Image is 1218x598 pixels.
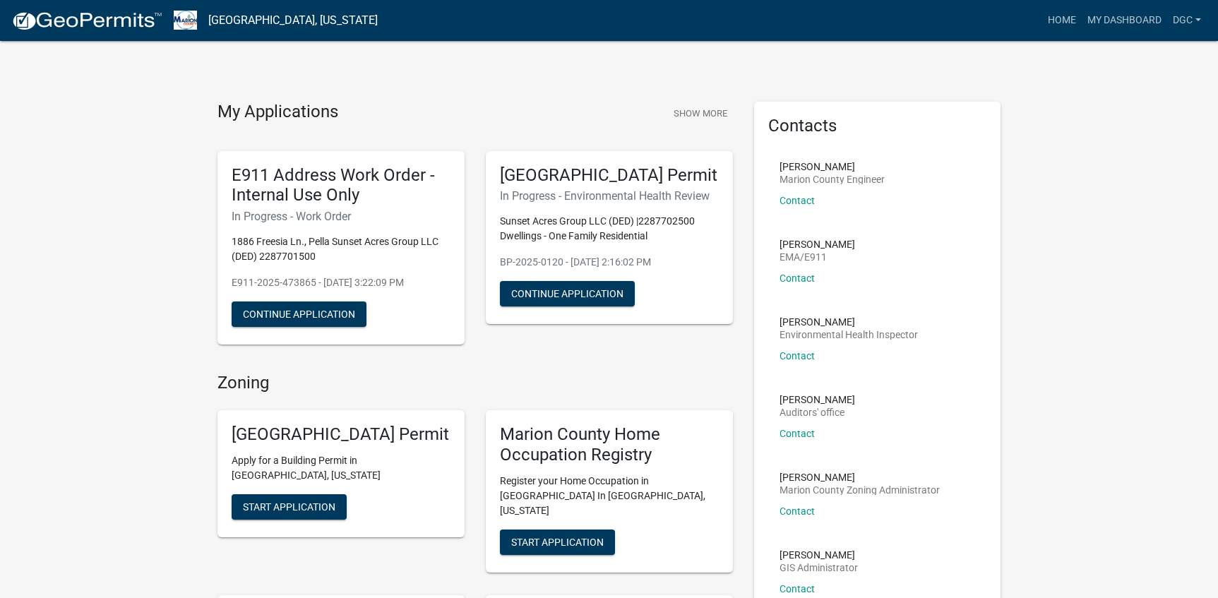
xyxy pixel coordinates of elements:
span: Start Application [511,536,604,547]
p: [PERSON_NAME] [780,317,918,327]
h4: My Applications [217,102,338,123]
a: Contact [780,350,815,361]
p: [PERSON_NAME] [780,162,885,172]
h5: [GEOGRAPHIC_DATA] Permit [500,165,719,186]
p: Environmental Health Inspector [780,330,918,340]
button: Start Application [500,530,615,555]
img: Marion County, Iowa [174,11,197,30]
a: DGC [1167,7,1207,34]
a: Contact [780,506,815,517]
p: [PERSON_NAME] [780,239,855,249]
p: [PERSON_NAME] [780,550,858,560]
p: GIS Administrator [780,563,858,573]
p: Marion County Zoning Administrator [780,485,940,495]
a: [GEOGRAPHIC_DATA], [US_STATE] [208,8,378,32]
a: Contact [780,428,815,439]
p: E911-2025-473865 - [DATE] 3:22:09 PM [232,275,450,290]
p: Marion County Engineer [780,174,885,184]
p: EMA/E911 [780,252,855,262]
p: BP-2025-0120 - [DATE] 2:16:02 PM [500,255,719,270]
p: 1886 Freesia Ln., Pella Sunset Acres Group LLC (DED) 2287701500 [232,234,450,264]
h6: In Progress - Work Order [232,210,450,223]
h4: Zoning [217,373,733,393]
a: Home [1042,7,1082,34]
button: Continue Application [500,281,635,306]
h5: [GEOGRAPHIC_DATA] Permit [232,424,450,445]
h5: Contacts [768,116,987,136]
p: Register your Home Occupation in [GEOGRAPHIC_DATA] In [GEOGRAPHIC_DATA], [US_STATE] [500,474,719,518]
p: Sunset Acres Group LLC (DED) |2287702500 Dwellings - One Family Residential [500,214,719,244]
p: Apply for a Building Permit in [GEOGRAPHIC_DATA], [US_STATE] [232,453,450,483]
a: My Dashboard [1082,7,1167,34]
a: Contact [780,583,815,594]
a: Contact [780,273,815,284]
p: Auditors' office [780,407,855,417]
h5: E911 Address Work Order - Internal Use Only [232,165,450,206]
button: Continue Application [232,301,366,327]
a: Contact [780,195,815,206]
button: Start Application [232,494,347,520]
h6: In Progress - Environmental Health Review [500,189,719,203]
p: [PERSON_NAME] [780,472,940,482]
button: Show More [668,102,733,125]
p: [PERSON_NAME] [780,395,855,405]
h5: Marion County Home Occupation Registry [500,424,719,465]
span: Start Application [243,501,335,512]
